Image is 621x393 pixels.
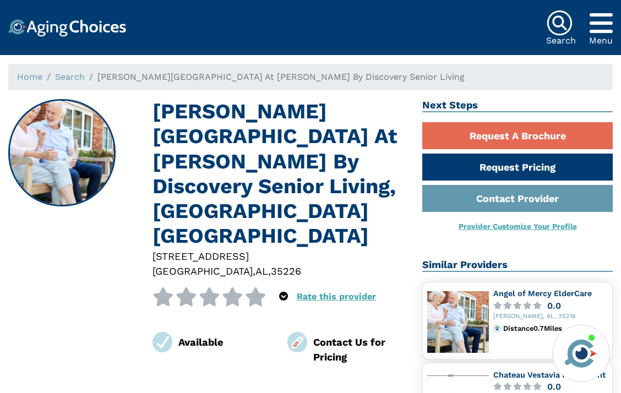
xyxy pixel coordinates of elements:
h1: [PERSON_NAME][GEOGRAPHIC_DATA] At [PERSON_NAME] By Discovery Senior Living, [GEOGRAPHIC_DATA] [GE... [152,99,406,249]
div: Search [546,36,576,45]
span: , [253,265,255,277]
a: Angel of Mercy ElderCare [493,289,592,298]
a: Contact Provider [422,185,613,212]
span: AL [255,265,268,277]
div: [STREET_ADDRESS] [152,249,406,264]
span: [GEOGRAPHIC_DATA] [152,265,253,277]
div: Available [178,335,271,350]
div: 0.0 [547,302,561,310]
span: , [268,265,271,277]
div: [PERSON_NAME], AL, 35216 [493,313,608,320]
a: Rate this provider [297,291,376,302]
img: avatar [562,335,600,372]
a: Request Pricing [422,154,613,181]
img: distance.svg [493,325,501,332]
a: Request A Brochure [422,122,613,149]
div: Contact Us for Pricing [313,335,406,365]
div: Distance 0.7 Miles [503,325,608,332]
nav: breadcrumb [8,64,613,90]
a: 0.0 [493,302,608,310]
a: Chateau Vestavia Retirement [493,370,606,379]
div: 35226 [271,264,301,279]
a: Home [17,72,42,82]
div: Menu [589,36,613,45]
a: 0.0 [493,383,608,391]
h2: Next Steps [422,99,613,112]
img: Choice! [8,19,126,37]
img: Rittenhouse Village At Hoover By Discovery Senior Living, Birmingham AL [9,100,115,206]
h2: Similar Providers [422,259,613,272]
img: search-icon.svg [546,10,573,36]
div: Popover trigger [279,287,288,306]
div: 0.0 [547,383,561,391]
div: Popover trigger [589,10,613,36]
span: [PERSON_NAME][GEOGRAPHIC_DATA] At [PERSON_NAME] By Discovery Senior Living [97,72,465,82]
a: Search [55,72,85,82]
a: Provider Customize Your Profile [459,222,577,231]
